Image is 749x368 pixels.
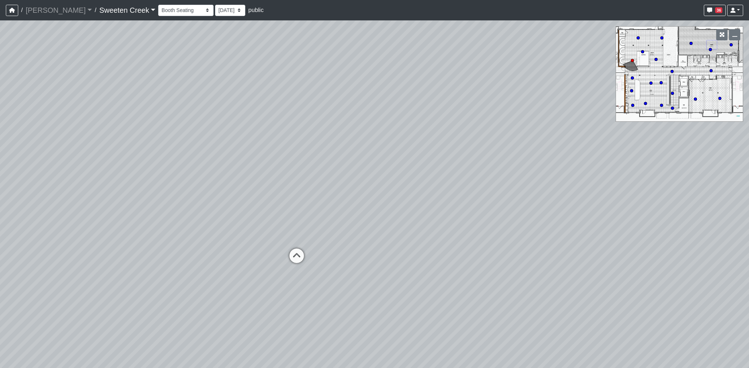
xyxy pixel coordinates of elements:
iframe: Ybug feedback widget [5,353,48,368]
a: Sweeten Creek [99,3,155,17]
a: [PERSON_NAME] [26,3,92,17]
span: / [92,3,99,17]
span: public [248,7,264,13]
span: / [18,3,26,17]
span: 36 [715,7,722,13]
button: 36 [704,5,726,16]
